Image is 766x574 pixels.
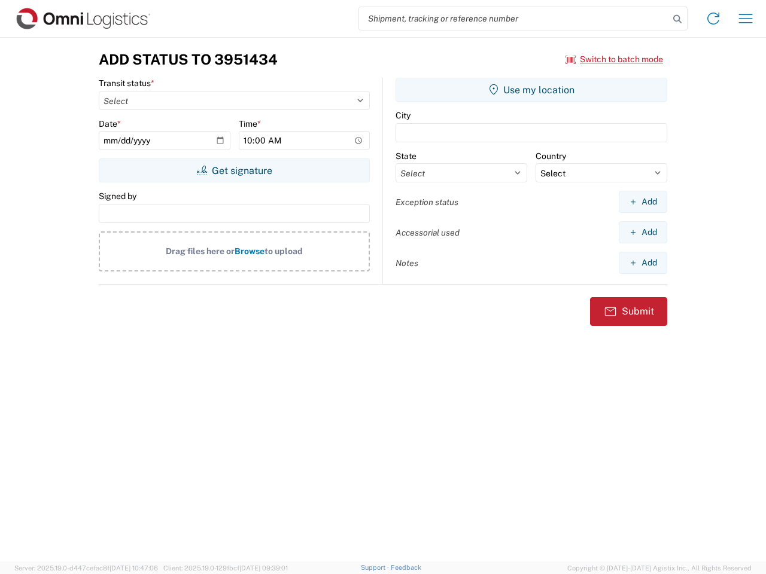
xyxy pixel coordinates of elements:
[99,158,370,182] button: Get signature
[361,564,391,571] a: Support
[166,246,235,256] span: Drag files here or
[619,252,667,274] button: Add
[396,151,417,161] label: State
[14,564,158,572] span: Server: 2025.19.0-d447cefac8f
[239,118,261,129] label: Time
[396,197,458,207] label: Exception status
[110,564,158,572] span: [DATE] 10:47:06
[619,221,667,243] button: Add
[239,564,288,572] span: [DATE] 09:39:01
[99,191,136,201] label: Signed by
[265,246,303,256] span: to upload
[396,227,460,238] label: Accessorial used
[99,51,278,68] h3: Add Status to 3951434
[396,78,667,102] button: Use my location
[99,78,154,88] label: Transit status
[391,564,421,571] a: Feedback
[163,564,288,572] span: Client: 2025.19.0-129fbcf
[99,118,121,129] label: Date
[396,110,411,121] label: City
[619,191,667,213] button: Add
[359,7,669,30] input: Shipment, tracking or reference number
[396,258,418,268] label: Notes
[566,50,663,69] button: Switch to batch mode
[536,151,566,161] label: Country
[235,246,265,256] span: Browse
[567,563,752,573] span: Copyright © [DATE]-[DATE] Agistix Inc., All Rights Reserved
[590,297,667,326] button: Submit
